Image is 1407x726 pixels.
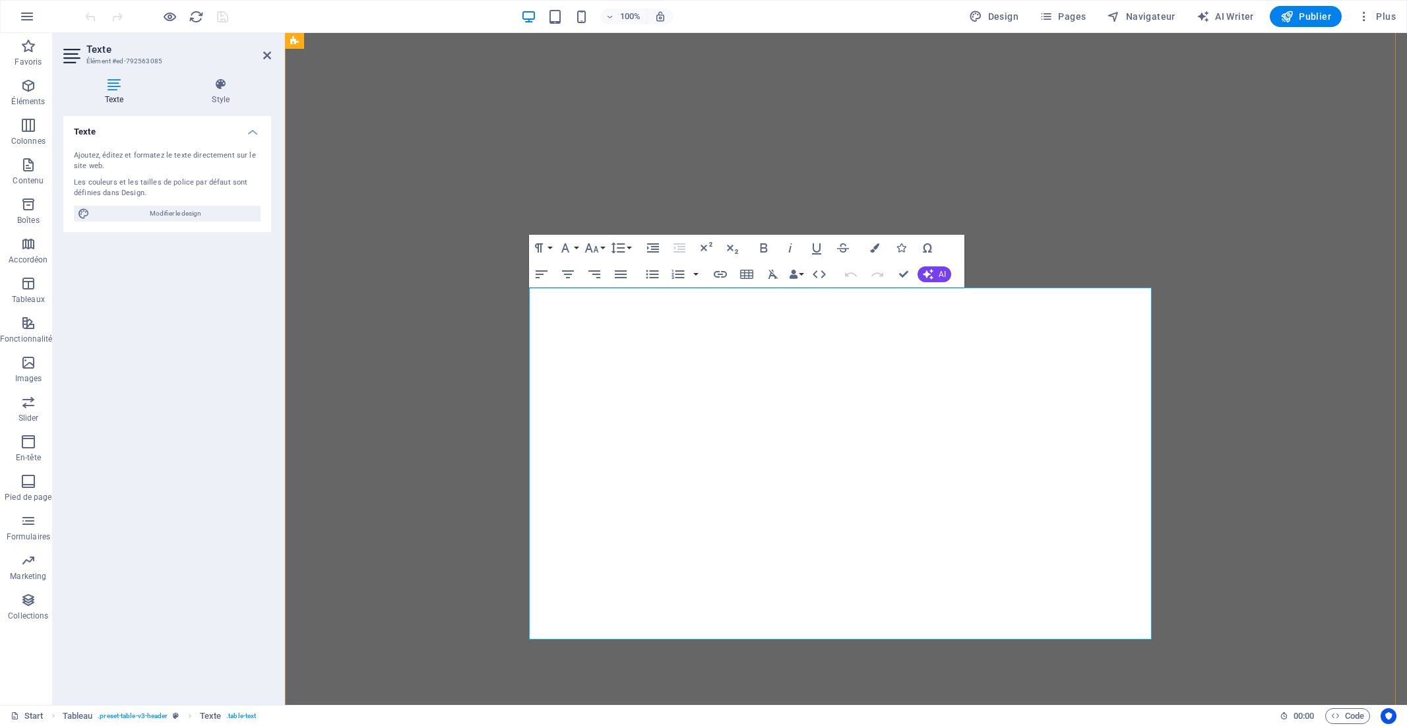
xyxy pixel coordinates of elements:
[1034,6,1091,27] button: Pages
[640,261,665,287] button: Unordered List
[188,9,204,24] button: reload
[720,235,745,261] button: Subscript
[555,261,580,287] button: Align Center
[74,206,261,222] button: Modifier le design
[964,6,1024,27] div: Design (Ctrl+Alt+Y)
[63,708,257,724] nav: breadcrumb
[1280,708,1315,724] h6: Durée de la session
[98,708,168,724] span: . preset-table-v3-header
[86,44,271,55] h2: Texte
[12,294,45,305] p: Tableaux
[13,175,44,186] p: Contenu
[1381,708,1396,724] button: Usercentrics
[1358,10,1396,23] span: Plus
[1270,6,1342,27] button: Publier
[15,57,42,67] p: Favoris
[16,452,41,463] p: En-tête
[173,712,179,719] i: Cet élément est une présélection personnalisable.
[889,235,914,261] button: Icons
[529,261,554,287] button: Align Left
[734,261,759,287] button: Insert Table
[15,373,42,384] p: Images
[862,235,887,261] button: Colors
[7,531,50,542] p: Formulaires
[74,177,261,199] div: Les couleurs et les tailles de police par défaut sont définies dans Design.
[1107,10,1175,23] span: Navigateur
[608,261,633,287] button: Align Justify
[865,261,890,287] button: Redo (Ctrl+Shift+Z)
[9,255,47,265] p: Accordéon
[654,11,666,22] i: Lors du redimensionnement, ajuster automatiquement le niveau de zoom en fonction de l'appareil sé...
[171,78,272,106] h4: Style
[582,235,607,261] button: Font Size
[691,261,701,287] button: Ordered List
[162,9,177,24] button: Cliquez ici pour quitter le mode Aperçu et poursuivre l'édition.
[608,235,633,261] button: Line Height
[830,235,856,261] button: Strikethrough
[641,235,666,261] button: Increase Indent
[18,413,39,423] p: Slider
[86,55,245,67] h3: Élément #ed-792563085
[189,9,204,24] i: Actualiser la page
[708,261,733,287] button: Insert Link
[200,708,221,724] span: Cliquez pour sélectionner. Double-cliquez pour modifier.
[693,235,718,261] button: Superscript
[1040,10,1086,23] span: Pages
[5,492,51,502] p: Pied de page
[667,235,692,261] button: Decrease Indent
[891,261,916,287] button: Confirm (Ctrl+⏎)
[1303,711,1305,721] span: :
[838,261,863,287] button: Undo (Ctrl+Z)
[17,215,40,226] p: Boîtes
[1352,6,1401,27] button: Plus
[11,136,46,146] p: Colonnes
[1191,6,1259,27] button: AI Writer
[807,261,832,287] button: HTML
[1102,6,1180,27] button: Navigateur
[918,266,951,282] button: AI
[939,270,946,278] span: AI
[666,261,691,287] button: Ordered List
[8,611,48,621] p: Collections
[63,116,271,140] h4: Texte
[1294,708,1314,724] span: 00 00
[787,261,805,287] button: Data Bindings
[226,708,256,724] span: . table-text
[11,708,44,724] a: Cliquez pour annuler la sélection. Double-cliquez pour ouvrir Pages.
[74,150,261,172] div: Ajoutez, éditez et formatez le texte directement sur le site web.
[1197,10,1254,23] span: AI Writer
[761,261,786,287] button: Clear Formatting
[778,235,803,261] button: Italic (Ctrl+I)
[10,571,46,582] p: Marketing
[600,9,647,24] button: 100%
[620,9,641,24] h6: 100%
[1331,708,1364,724] span: Code
[915,235,940,261] button: Special Characters
[555,235,580,261] button: Font Family
[94,206,257,222] span: Modifier le design
[63,78,171,106] h4: Texte
[1280,10,1331,23] span: Publier
[529,235,554,261] button: Paragraph Format
[751,235,776,261] button: Bold (Ctrl+B)
[964,6,1024,27] button: Design
[582,261,607,287] button: Align Right
[804,235,829,261] button: Underline (Ctrl+U)
[11,96,45,107] p: Éléments
[63,708,93,724] span: Cliquez pour sélectionner. Double-cliquez pour modifier.
[1325,708,1370,724] button: Code
[969,10,1018,23] span: Design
